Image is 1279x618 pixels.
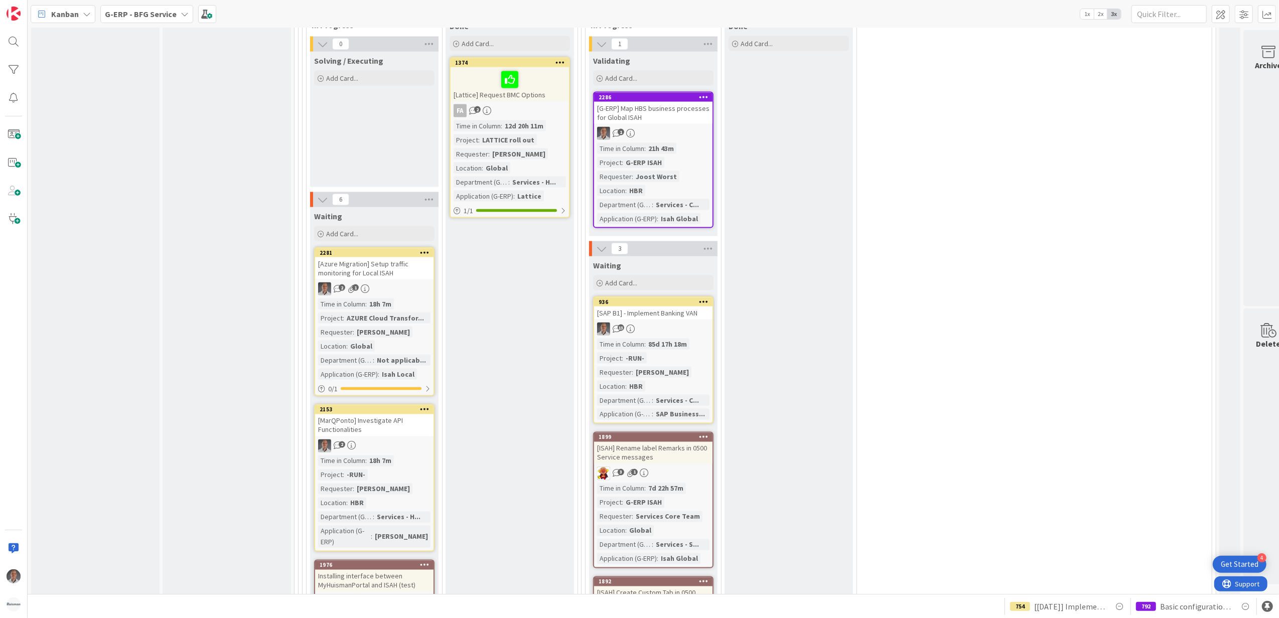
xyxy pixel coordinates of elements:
[1131,5,1207,23] input: Quick Filter...
[622,157,623,168] span: :
[594,127,713,140] div: PS
[597,143,644,154] div: Time in Column
[594,93,713,124] div: 2286[G-ERP] Map HBS business processes for Global ISAH
[454,177,508,188] div: Department (G-ERP)
[594,306,713,320] div: [SAP B1] - Implement Banking VAN
[618,129,624,135] span: 1
[631,469,638,476] span: 1
[652,409,653,420] span: :
[594,586,713,617] div: [ISAH] Create Custom Tab in 0500 Service Message Screen without the Service Type option
[597,381,625,392] div: Location
[597,157,622,168] div: Project
[597,483,644,494] div: Time in Column
[339,284,345,291] span: 2
[1221,559,1258,569] div: Get Started
[599,94,713,101] div: 2286
[318,484,353,495] div: Requester
[597,367,632,378] div: Requester
[488,148,490,160] span: :
[451,58,569,101] div: 1374[Lattice] Request BMC Options
[346,341,348,352] span: :
[315,414,434,436] div: [MarQPonto] Investigate API Functionalities
[374,355,429,366] div: Not applicab...
[1080,9,1094,19] span: 1x
[653,539,701,550] div: Services - S...
[594,577,713,586] div: 1892
[318,282,331,295] img: PS
[315,405,434,436] div: 2153[MarQPonto] Investigate API Functionalities
[326,74,358,83] span: Add Card...
[318,439,331,452] img: PS
[652,199,653,210] span: :
[633,171,679,182] div: Joost Worst
[646,143,676,154] div: 21h 43m
[454,191,513,202] div: Application (G-ERP)
[464,206,473,216] span: 1 / 1
[1094,9,1107,19] span: 2x
[372,531,431,542] div: [PERSON_NAME]
[597,339,644,350] div: Time in Column
[599,578,713,585] div: 1892
[1160,600,1231,612] span: Basic configuration Isah test environment HSG
[593,260,621,270] span: Waiting
[344,313,427,324] div: AZURE Cloud Transfor...
[378,369,379,380] span: :
[597,467,610,480] img: LC
[627,525,654,536] div: Global
[594,467,713,480] div: LC
[657,213,658,224] span: :
[328,384,338,394] span: 0 / 1
[627,185,645,196] div: HBR
[343,313,344,324] span: :
[605,278,637,287] span: Add Card...
[644,339,646,350] span: :
[657,553,658,564] span: :
[593,56,630,66] span: Validating
[326,229,358,238] span: Add Card...
[314,211,342,221] span: Waiting
[594,433,713,442] div: 1899
[354,327,412,338] div: [PERSON_NAME]
[353,327,354,338] span: :
[618,469,624,476] span: 3
[623,353,647,364] div: -RUN-
[371,531,372,542] span: :
[623,157,664,168] div: G-ERP ISAH
[7,7,21,21] img: Visit kanbanzone.com
[594,323,713,336] div: PS
[315,405,434,414] div: 2153
[315,282,434,295] div: PS
[354,484,412,495] div: [PERSON_NAME]
[632,171,633,182] span: :
[597,395,652,406] div: Department (G-ERP)
[367,298,394,310] div: 18h 7m
[1213,556,1266,573] div: Open Get Started checklist, remaining modules: 4
[454,104,467,117] div: FA
[510,177,558,188] div: Services - H...
[625,525,627,536] span: :
[597,353,622,364] div: Project
[365,455,367,467] span: :
[594,442,713,464] div: [ISAH] Rename label Remarks in 0500 Service messages
[1034,600,1105,612] span: [[DATE]] Implement Accountview BI information- [Data Transport to BI Datalake]
[373,512,374,523] span: :
[454,120,501,131] div: Time in Column
[594,577,713,617] div: 1892[ISAH] Create Custom Tab in 0500 Service Message Screen without the Service Type option
[455,59,569,66] div: 1374
[1107,9,1121,19] span: 3x
[332,194,349,206] span: 6
[353,484,354,495] span: :
[623,497,664,508] div: G-ERP ISAH
[622,353,623,364] span: :
[7,597,21,611] img: avatar
[451,58,569,67] div: 1374
[332,38,349,50] span: 0
[367,455,394,467] div: 18h 7m
[633,367,691,378] div: [PERSON_NAME]
[597,213,657,224] div: Application (G-ERP)
[633,511,702,522] div: Services Core Team
[513,191,515,202] span: :
[451,205,569,217] div: 1/1
[318,455,365,467] div: Time in Column
[318,327,353,338] div: Requester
